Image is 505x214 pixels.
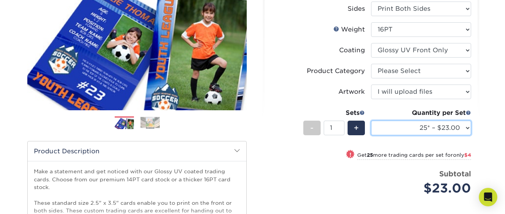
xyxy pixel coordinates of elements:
div: Product Category [307,66,365,76]
strong: 25 [367,152,373,158]
div: Artwork [338,87,365,96]
span: only [453,152,471,158]
div: Open Intercom Messenger [479,188,497,206]
span: ! [349,151,351,159]
small: Get more trading cards per set for [357,152,471,160]
div: Sets [303,108,365,118]
span: $4 [464,152,471,158]
div: Coating [339,46,365,55]
div: Sides [348,4,365,13]
span: + [354,122,359,134]
img: Trading Cards 01 [115,117,134,130]
div: Weight [333,25,365,34]
span: - [310,122,314,134]
h2: Product Description [28,141,246,161]
img: Trading Cards 02 [140,117,160,129]
strong: Subtotal [439,169,471,178]
div: $23.00 [377,179,471,197]
iframe: Google Customer Reviews [2,191,65,211]
div: Quantity per Set [371,108,471,118]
